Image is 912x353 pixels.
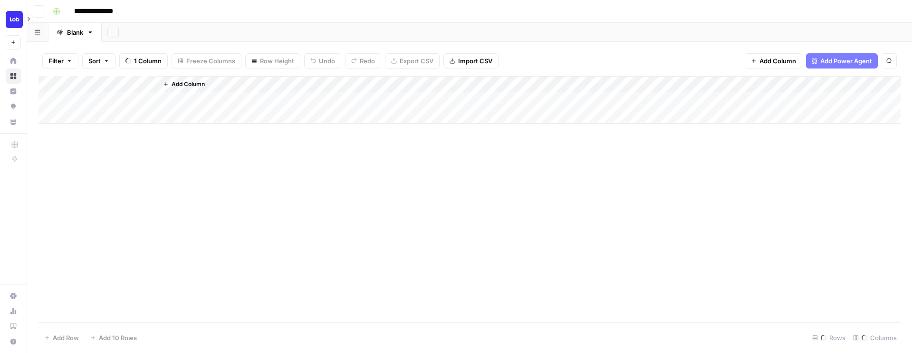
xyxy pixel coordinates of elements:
[759,56,796,66] span: Add Column
[42,53,78,69] button: Filter
[172,53,241,69] button: Freeze Columns
[745,53,802,69] button: Add Column
[820,56,872,66] span: Add Power Agent
[172,80,205,88] span: Add Column
[6,334,21,349] button: Help + Support
[6,304,21,319] a: Usage
[99,333,137,343] span: Add 10 Rows
[304,53,341,69] button: Undo
[88,56,101,66] span: Sort
[443,53,499,69] button: Import CSV
[53,333,79,343] span: Add Row
[6,99,21,114] a: Opportunities
[6,84,21,99] a: Insights
[260,56,294,66] span: Row Height
[119,53,168,69] button: 1 Column
[6,288,21,304] a: Settings
[400,56,433,66] span: Export CSV
[6,69,21,84] a: Browse
[319,56,335,66] span: Undo
[48,23,102,42] a: Blank
[245,53,300,69] button: Row Height
[159,78,209,90] button: Add Column
[849,330,901,345] div: Columns
[808,330,849,345] div: Rows
[6,53,21,69] a: Home
[6,114,21,129] a: Your Data
[134,56,162,66] span: 1 Column
[38,330,85,345] button: Add Row
[6,11,23,28] img: Lob Logo
[385,53,440,69] button: Export CSV
[806,53,878,69] button: Add Power Agent
[48,56,64,66] span: Filter
[67,28,83,37] div: Blank
[6,8,21,31] button: Workspace: Lob
[186,56,235,66] span: Freeze Columns
[82,53,115,69] button: Sort
[85,330,143,345] button: Add 10 Rows
[360,56,375,66] span: Redo
[345,53,381,69] button: Redo
[6,319,21,334] a: Learning Hub
[458,56,492,66] span: Import CSV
